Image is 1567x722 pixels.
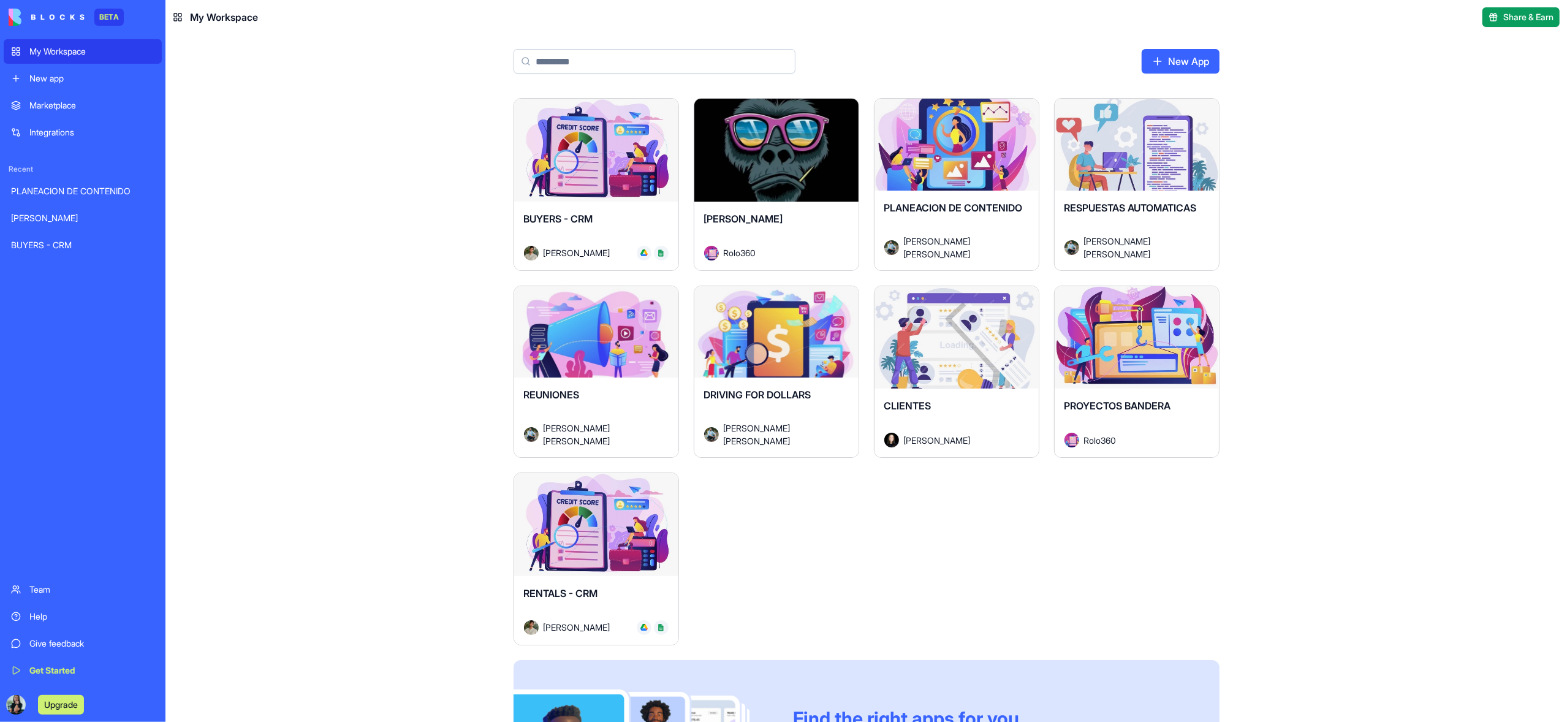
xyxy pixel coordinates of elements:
[1084,235,1199,260] span: [PERSON_NAME] [PERSON_NAME]
[524,587,598,599] span: RENTALS - CRM
[4,39,162,64] a: My Workspace
[658,624,665,631] img: Google_Sheets_logo__2014-2020_dyqxdz.svg
[1064,202,1197,214] span: RESPUESTAS AUTOMATICAS
[524,389,580,401] span: REUNIONES
[29,72,154,85] div: New app
[4,164,162,174] span: Recent
[724,246,756,259] span: Rolo360
[524,213,593,225] span: BUYERS - CRM
[724,422,839,447] span: [PERSON_NAME] [PERSON_NAME]
[4,604,162,629] a: Help
[544,246,610,259] span: [PERSON_NAME]
[9,9,85,26] img: logo
[904,434,971,447] span: [PERSON_NAME]
[704,213,783,225] span: [PERSON_NAME]
[884,400,931,412] span: CLIENTES
[11,212,154,224] div: [PERSON_NAME]
[1142,49,1220,74] a: New App
[658,249,665,257] img: Google_Sheets_logo__2014-2020_dyqxdz.svg
[94,9,124,26] div: BETA
[29,610,154,623] div: Help
[514,473,679,645] a: RENTALS - CRMAvatar[PERSON_NAME]
[704,389,811,401] span: DRIVING FOR DOLLARS
[9,9,124,26] a: BETA
[190,10,258,25] span: My Workspace
[514,286,679,458] a: REUNIONESAvatar[PERSON_NAME] [PERSON_NAME]
[524,620,539,635] img: Avatar
[4,233,162,257] a: BUYERS - CRM
[1503,11,1554,23] span: Share & Earn
[1084,434,1117,447] span: Rolo360
[29,637,154,650] div: Give feedback
[884,433,899,447] img: Avatar
[4,93,162,118] a: Marketplace
[4,577,162,602] a: Team
[4,206,162,230] a: [PERSON_NAME]
[544,422,659,447] span: [PERSON_NAME] [PERSON_NAME]
[694,286,859,458] a: DRIVING FOR DOLLARSAvatar[PERSON_NAME] [PERSON_NAME]
[11,239,154,251] div: BUYERS - CRM
[38,698,84,710] a: Upgrade
[514,98,679,271] a: BUYERS - CRMAvatar[PERSON_NAME]
[884,240,899,255] img: Avatar
[874,286,1039,458] a: CLIENTESAvatar[PERSON_NAME]
[694,98,859,271] a: [PERSON_NAME]AvatarRolo360
[524,246,539,260] img: Avatar
[1482,7,1560,27] button: Share & Earn
[874,98,1039,271] a: PLANEACION DE CONTENIDOAvatar[PERSON_NAME] [PERSON_NAME]
[1054,98,1220,271] a: RESPUESTAS AUTOMATICASAvatar[PERSON_NAME] [PERSON_NAME]
[29,99,154,112] div: Marketplace
[4,179,162,203] a: PLANEACION DE CONTENIDO
[1064,433,1079,447] img: Avatar
[640,624,648,631] img: drive_kozyt7.svg
[904,235,1019,260] span: [PERSON_NAME] [PERSON_NAME]
[1064,400,1171,412] span: PROYECTOS BANDERA
[4,658,162,683] a: Get Started
[29,583,154,596] div: Team
[1054,286,1220,458] a: PROYECTOS BANDERAAvatarRolo360
[640,249,648,257] img: drive_kozyt7.svg
[4,120,162,145] a: Integrations
[29,45,154,58] div: My Workspace
[38,695,84,715] button: Upgrade
[1064,240,1079,255] img: Avatar
[6,695,26,715] img: PHOTO-2025-09-15-15-09-07_ggaris.jpg
[524,427,539,442] img: Avatar
[29,664,154,677] div: Get Started
[544,621,610,634] span: [PERSON_NAME]
[4,631,162,656] a: Give feedback
[29,126,154,139] div: Integrations
[11,185,154,197] div: PLANEACION DE CONTENIDO
[704,427,719,442] img: Avatar
[704,246,719,260] img: Avatar
[884,202,1023,214] span: PLANEACION DE CONTENIDO
[4,66,162,91] a: New app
